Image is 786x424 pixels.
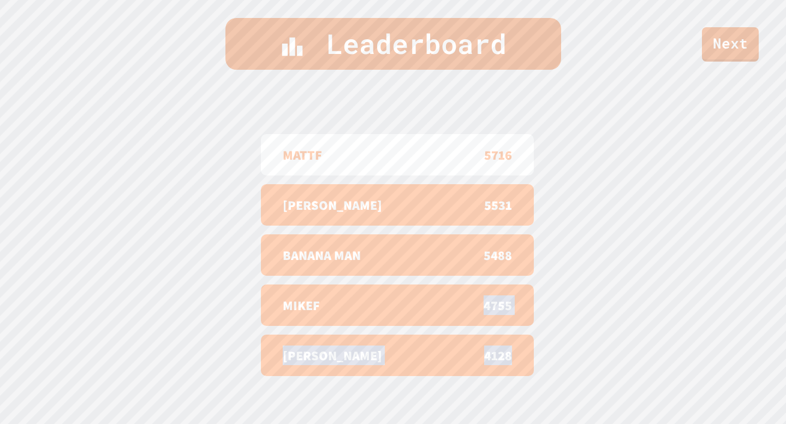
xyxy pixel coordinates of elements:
[484,195,512,215] p: 5531
[484,295,512,315] p: 4755
[484,346,512,365] p: 4128
[283,145,322,165] p: MATTF
[283,295,320,315] p: MIKEF
[283,245,361,265] p: BANANA MAN
[702,27,759,62] a: Next
[484,245,512,265] p: 5488
[283,346,382,365] p: [PERSON_NAME]
[283,195,382,215] p: [PERSON_NAME]
[484,145,512,165] p: 5716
